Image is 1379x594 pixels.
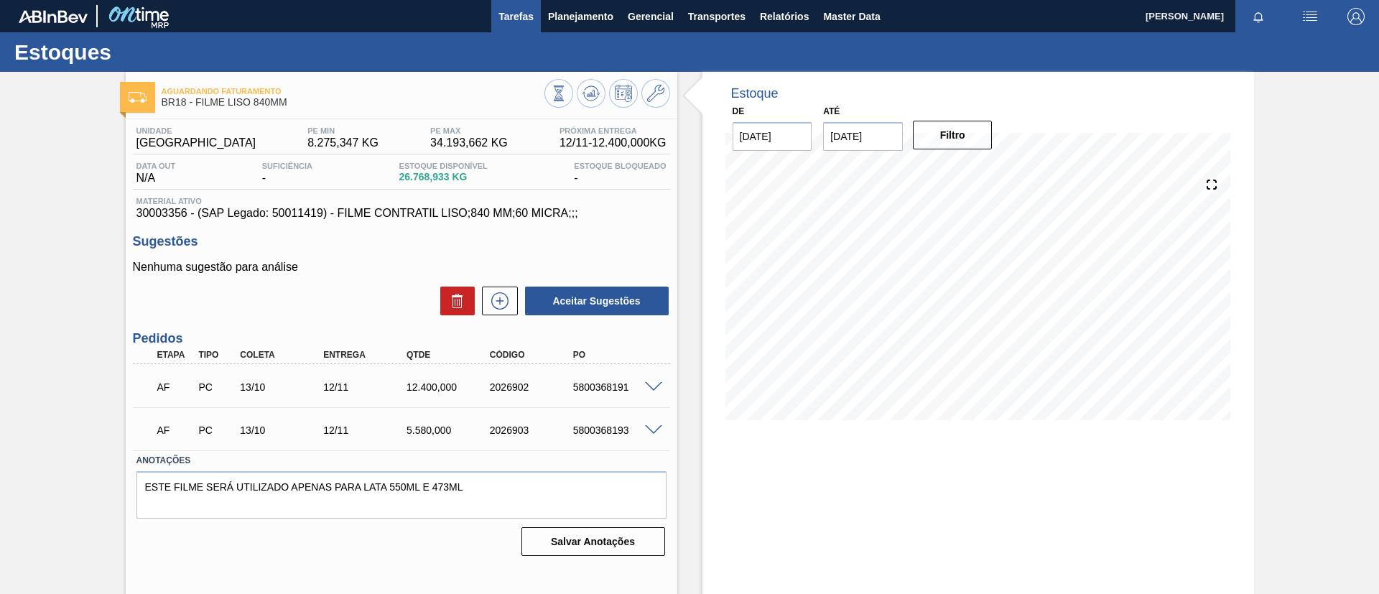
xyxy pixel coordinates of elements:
button: Visão Geral dos Estoques [544,79,573,108]
div: 5800368191 [570,381,663,393]
div: Tipo [195,350,238,360]
div: 5800368193 [570,424,663,436]
div: Pedido de Compra [195,381,238,393]
span: Data out [136,162,176,170]
span: Aguardando Faturamento [162,87,544,96]
div: 5.580,000 [403,424,496,436]
div: Código [486,350,580,360]
label: Anotações [136,450,667,471]
span: Tarefas [498,8,534,25]
textarea: ESTE FILME SERÁ UTILIZADO APENAS PARA LATA 550ML E 473ML [136,471,667,519]
div: - [570,162,669,185]
div: 2026903 [486,424,580,436]
img: TNhmsLtSVTkK8tSr43FrP2fwEKptu5GPRR3wAAAABJRU5ErkJggg== [19,10,88,23]
span: 12/11 - 12.400,000 KG [560,136,667,149]
span: Transportes [688,8,746,25]
span: Gerencial [628,8,674,25]
div: Aceitar Sugestões [518,285,670,317]
label: Até [823,106,840,116]
div: 2026902 [486,381,580,393]
div: N/A [133,162,180,185]
span: PE MAX [430,126,508,135]
div: Aguardando Faturamento [154,414,197,446]
span: Estoque Disponível [399,162,488,170]
button: Filtro [913,121,993,149]
div: PO [570,350,663,360]
div: Coleta [236,350,330,360]
input: dd/mm/yyyy [733,122,812,151]
p: Nenhuma sugestão para análise [133,261,670,274]
img: userActions [1301,8,1319,25]
div: 12/11/2025 [320,381,413,393]
button: Salvar Anotações [521,527,665,556]
span: 30003356 - (SAP Legado: 50011419) - FILME CONTRATIL LISO;840 MM;60 MICRA;;; [136,207,667,220]
div: Etapa [154,350,197,360]
h1: Estoques [14,44,269,60]
span: Estoque Bloqueado [574,162,666,170]
div: Estoque [731,86,779,101]
button: Aceitar Sugestões [525,287,669,315]
img: Logout [1347,8,1365,25]
span: Master Data [823,8,880,25]
span: 8.275,347 KG [307,136,379,149]
div: 13/10/2025 [236,424,330,436]
h3: Pedidos [133,331,670,346]
div: Qtde [403,350,496,360]
span: 26.768,933 KG [399,172,488,182]
img: Ícone [129,92,147,103]
div: - [259,162,316,185]
div: Nova sugestão [475,287,518,315]
span: [GEOGRAPHIC_DATA] [136,136,256,149]
button: Ir ao Master Data / Geral [641,79,670,108]
span: Suficiência [262,162,312,170]
p: AF [157,381,193,393]
input: dd/mm/yyyy [823,122,903,151]
span: BR18 - FILME LISO 840MM [162,97,544,108]
span: 34.193,662 KG [430,136,508,149]
div: Aguardando Faturamento [154,371,197,403]
div: 12.400,000 [403,381,496,393]
button: Atualizar Gráfico [577,79,605,108]
span: Próxima Entrega [560,126,667,135]
div: Entrega [320,350,413,360]
p: AF [157,424,193,436]
span: Material ativo [136,197,667,205]
h3: Sugestões [133,234,670,249]
span: Unidade [136,126,256,135]
span: PE MIN [307,126,379,135]
button: Notificações [1235,6,1281,27]
div: Pedido de Compra [195,424,238,436]
div: Excluir Sugestões [433,287,475,315]
label: De [733,106,745,116]
div: 13/10/2025 [236,381,330,393]
button: Programar Estoque [609,79,638,108]
span: Planejamento [548,8,613,25]
span: Relatórios [760,8,809,25]
div: 12/11/2025 [320,424,413,436]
